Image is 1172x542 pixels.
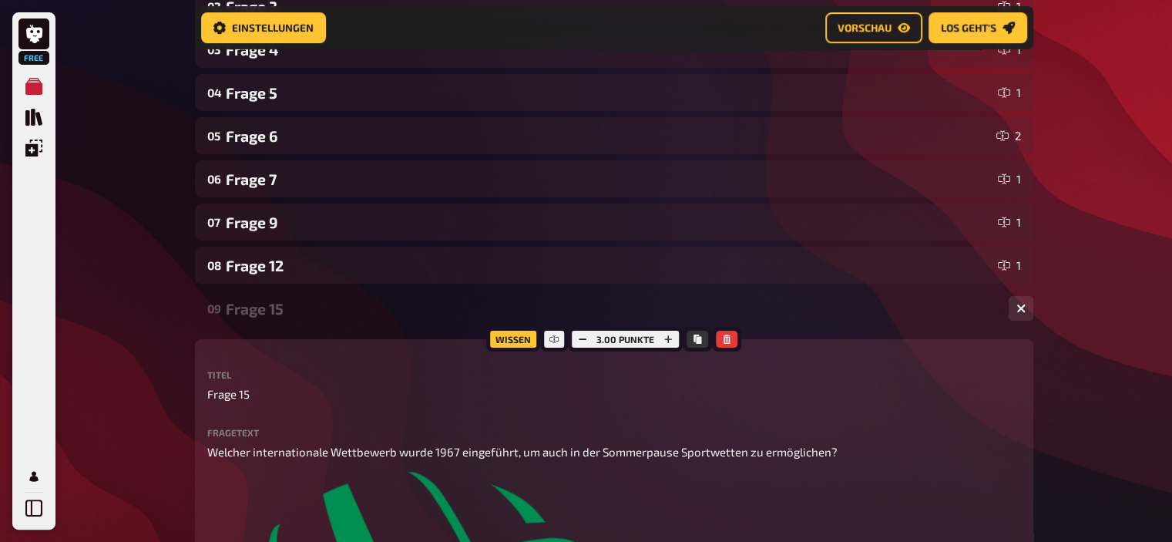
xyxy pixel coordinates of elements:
a: Einblendungen [18,133,49,163]
div: 03 [207,42,220,56]
div: 1 [998,86,1021,99]
div: Frage 7 [226,170,992,188]
div: 1 [998,43,1021,56]
span: Einstellungen [232,22,314,33]
div: 1 [998,173,1021,185]
div: Frage 12 [226,257,992,274]
div: 2 [996,130,1021,142]
div: 07 [207,215,220,229]
a: Los geht's [929,12,1027,43]
div: Frage 6 [226,127,990,145]
div: Frage 5 [226,84,992,102]
a: Meine Quizze [18,71,49,102]
div: 05 [207,129,220,143]
a: Vorschau [825,12,922,43]
div: 09 [207,301,220,315]
div: Frage 9 [226,214,992,231]
span: Vorschau [838,22,892,33]
span: Frage 15 [207,385,250,403]
div: Frage 4 [226,41,992,59]
div: 06 [207,172,220,186]
span: Welcher internationale Wettbewerb wurde 1967 eingeführt, um auch in der Sommerpause Sportwetten z... [207,445,838,459]
div: Frage 15 [226,300,996,318]
a: Einstellungen [201,12,326,43]
span: Los geht's [941,22,996,33]
div: 04 [207,86,220,99]
span: Free [20,53,48,62]
div: 3.00 Punkte [568,327,683,352]
div: 08 [207,258,220,272]
div: 1 [998,216,1021,228]
a: Mein Konto [18,461,49,492]
button: Kopieren [687,331,708,348]
a: Quiz Sammlung [18,102,49,133]
div: 1 [998,259,1021,271]
label: Titel [207,370,1021,379]
div: Wissen [486,327,540,352]
label: Fragetext [207,428,1021,437]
